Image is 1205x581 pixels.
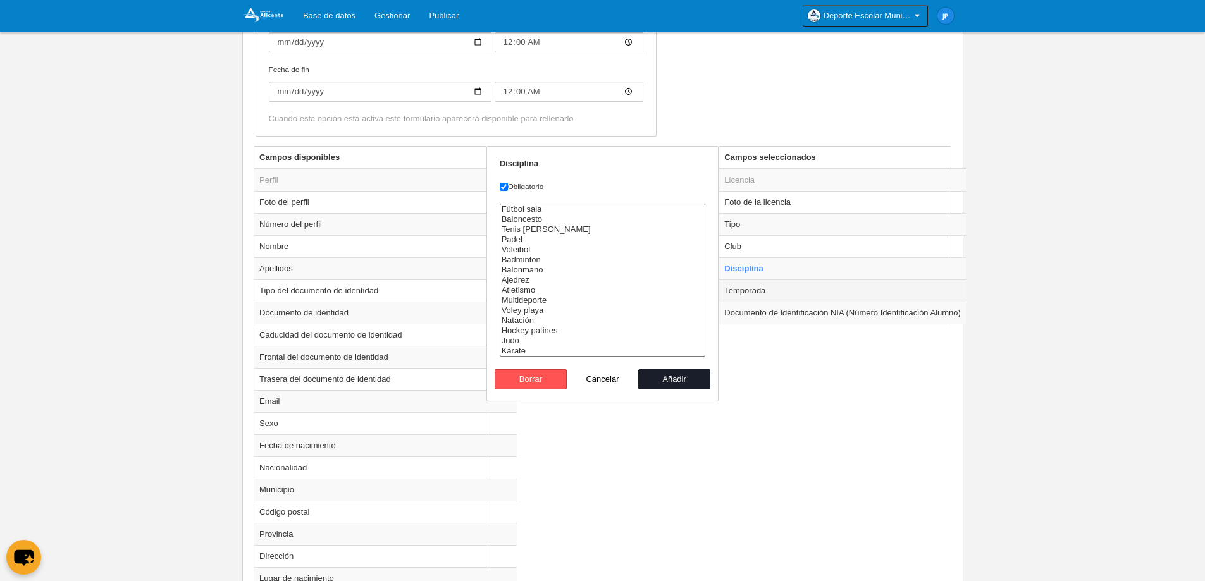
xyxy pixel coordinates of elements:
[254,545,517,567] td: Dirección
[500,235,705,245] option: Padel
[500,224,705,235] option: Tenis de mesa
[495,369,567,389] button: Borrar
[719,302,966,324] td: Documento de Identificación NIA (Número Identificación Alumno)
[719,279,966,302] td: Temporada
[269,82,491,102] input: Fecha de fin
[269,113,643,125] div: Cuando esta opción está activa este formulario aparecerá disponible para rellenarlo
[719,191,966,213] td: Foto de la licencia
[254,346,517,368] td: Frontal del documento de identidad
[500,275,705,285] option: Ajedrez
[638,369,710,389] button: Añadir
[254,368,517,390] td: Trasera del documento de identidad
[495,32,643,52] input: Fecha de inicio
[500,245,705,255] option: Voleibol
[500,336,705,346] option: Judo
[269,32,491,52] input: Fecha de inicio
[254,235,517,257] td: Nombre
[824,9,912,22] span: Deporte Escolar Municipal de [GEOGRAPHIC_DATA]
[500,315,705,326] option: Natación
[254,501,517,523] td: Código postal
[500,181,706,192] label: Obligatorio
[500,295,705,305] option: Multideporte
[500,326,705,336] option: Hockey patines
[719,213,966,235] td: Tipo
[500,285,705,295] option: Atletismo
[500,204,705,214] option: Fútbol sala
[254,191,517,213] td: Foto del perfil
[254,279,517,302] td: Tipo del documento de identidad
[269,15,643,52] label: Fecha de inicio
[254,523,517,545] td: Provincia
[254,169,517,192] td: Perfil
[500,305,705,315] option: Voley playa
[719,235,966,257] td: Club
[269,64,643,102] label: Fecha de fin
[254,434,517,456] td: Fecha de nacimiento
[6,540,41,575] button: chat-button
[254,324,517,346] td: Caducidad del documento de identidad
[500,159,538,168] strong: Disciplina
[719,169,966,192] td: Licencia
[937,8,954,24] img: c2l6ZT0zMHgzMCZmcz05JnRleHQ9SlAmYmc9MWU4OGU1.png
[808,9,820,22] img: OawjjgO45JmU.30x30.jpg
[500,346,705,356] option: Kárate
[254,257,517,279] td: Apellidos
[254,147,517,169] th: Campos disponibles
[500,183,508,191] input: Obligatorio
[719,147,966,169] th: Campos seleccionados
[254,213,517,235] td: Número del perfil
[254,390,517,412] td: Email
[500,255,705,265] option: Badminton
[567,369,639,389] button: Cancelar
[254,456,517,479] td: Nacionalidad
[803,5,928,27] a: Deporte Escolar Municipal de [GEOGRAPHIC_DATA]
[254,412,517,434] td: Sexo
[242,8,283,23] img: Deporte Escolar Municipal de Alicante
[254,479,517,501] td: Municipio
[495,82,643,102] input: Fecha de fin
[500,265,705,275] option: Balonmano
[254,302,517,324] td: Documento de identidad
[500,214,705,224] option: Baloncesto
[719,257,966,279] td: Disciplina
